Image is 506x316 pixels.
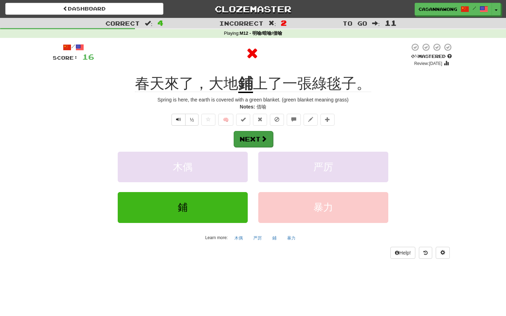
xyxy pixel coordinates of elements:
[240,31,282,36] strong: M12 - 明喻/暗喻/借喻
[145,20,153,26] span: :
[411,53,418,59] span: 0 %
[253,75,371,92] span: 上了一張綠毯子。
[320,114,335,126] button: Add to collection (alt+a)
[258,152,388,182] button: 严厉
[135,75,238,92] span: 春天來了，大地
[240,104,255,110] strong: Notes:
[283,233,299,243] button: 暴力
[234,131,273,147] button: Next
[53,43,94,52] div: /
[236,114,250,126] button: Set this sentence to 100% Mastered (alt+m)
[372,20,380,26] span: :
[343,20,367,27] span: To go
[390,247,415,259] button: Help!
[304,114,318,126] button: Edit sentence (alt+d)
[178,202,188,213] span: 鋪
[157,19,163,27] span: 4
[270,114,284,126] button: Ignore sentence (alt+i)
[410,53,453,60] div: Mastered
[173,162,193,172] span: 木偶
[419,247,432,259] button: Round history (alt+y)
[287,114,301,126] button: Discuss sentence (alt+u)
[174,3,332,15] a: Clozemaster
[82,52,94,61] span: 16
[281,19,287,27] span: 2
[258,192,388,223] button: 暴力
[313,162,333,172] span: 严厉
[219,20,264,27] span: Incorrect
[53,103,453,110] div: 借喻
[218,114,233,126] button: 🧠
[268,233,280,243] button: 鋪
[118,152,248,182] button: 木偶
[171,114,186,126] button: Play sentence audio (ctl+space)
[415,3,492,15] a: CasannaWong /
[53,55,78,61] span: Score:
[385,19,397,27] span: 11
[253,114,267,126] button: Reset to 0% Mastered (alt+r)
[201,114,215,126] button: Favorite sentence (alt+f)
[185,114,199,126] button: ½
[170,114,199,126] div: Text-to-speech controls
[419,6,457,12] span: CasannaWong
[205,235,228,240] small: Learn more:
[118,192,248,223] button: 鋪
[268,20,276,26] span: :
[53,96,453,103] div: Spring is here, the earth is covered with a green blanket. (green blanket meaning grass)
[473,6,476,11] span: /
[249,233,266,243] button: 严厉
[5,3,163,15] a: Dashboard
[238,75,253,93] u: 鋪
[414,61,442,66] small: Review: [DATE]
[105,20,140,27] span: Correct
[231,233,247,243] button: 木偶
[313,202,333,213] span: 暴力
